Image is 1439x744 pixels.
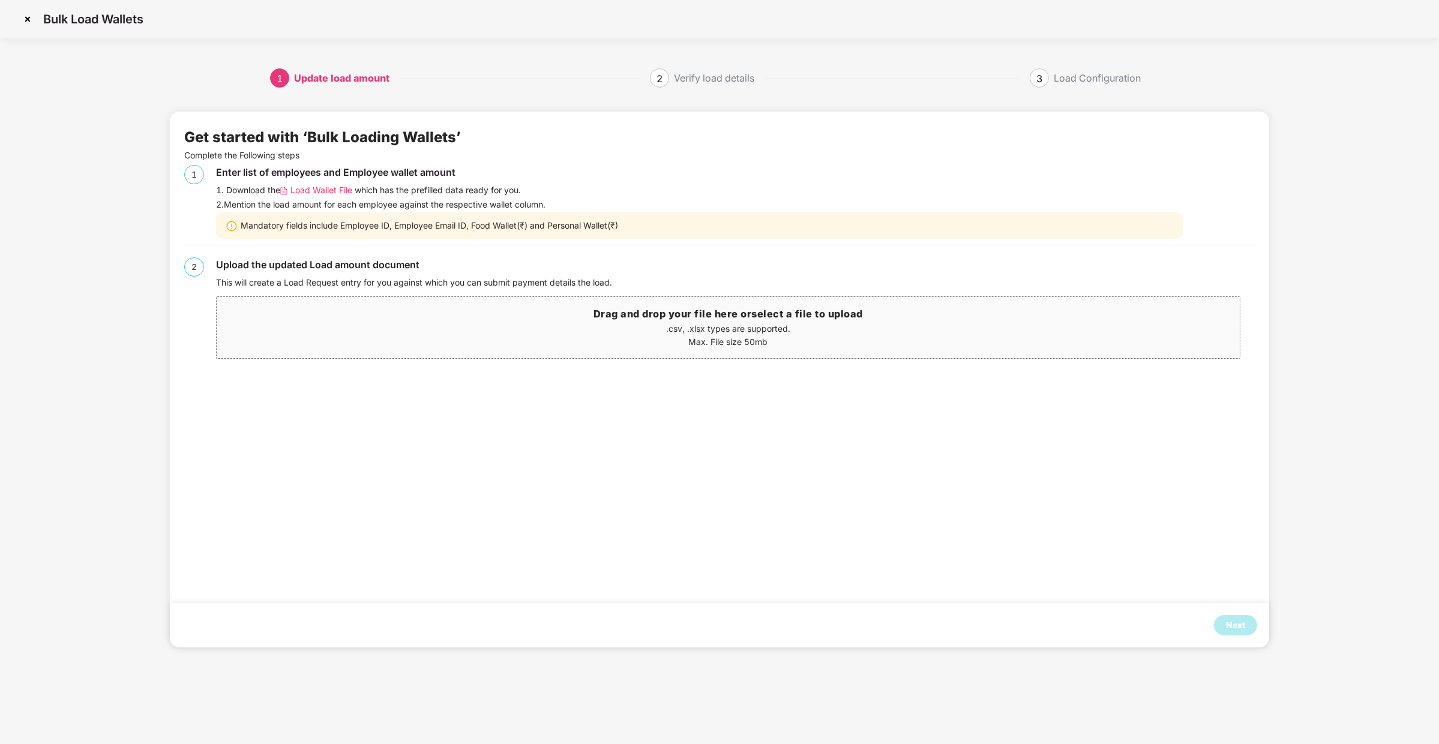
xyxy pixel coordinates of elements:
[216,198,1255,211] div: 2. Mention the load amount for each employee against the respective wallet column.
[752,308,864,320] span: select a file to upload
[216,184,1255,197] div: 1. Download the which has the prefilled data ready for you.
[1226,619,1245,632] div: Next
[656,73,662,85] span: 2
[217,297,1240,358] span: Drag and drop your file here orselect a file to upload.csv, .xlsx types are supported.Max. File s...
[184,257,204,277] div: 2
[217,307,1240,322] h3: Drag and drop your file here or
[216,257,1255,272] div: Upload the updated Load amount document
[216,212,1183,239] div: Mandatory fields include Employee ID, Employee Email ID, Food Wallet(₹) and Personal Wallet(₹)
[290,184,352,197] span: Load Wallet File
[1054,68,1141,88] div: Load Configuration
[216,165,1255,180] div: Enter list of employees and Employee wallet amount
[294,68,389,88] div: Update load amount
[217,322,1240,335] p: .csv, .xlsx types are supported.
[184,165,204,184] div: 1
[18,10,37,29] img: svg+xml;base64,PHN2ZyBpZD0iQ3Jvc3MtMzJ4MzIiIHhtbG5zPSJodHRwOi8vd3d3LnczLm9yZy8yMDAwL3N2ZyIgd2lkdG...
[280,187,287,196] img: svg+xml;base64,PHN2ZyB4bWxucz0iaHR0cDovL3d3dy53My5vcmcvMjAwMC9zdmciIHdpZHRoPSIxMi4wNTMiIGhlaWdodD...
[43,12,143,26] p: Bulk Load Wallets
[184,149,1255,162] p: Complete the Following steps
[217,335,1240,349] p: Max. File size 50mb
[277,73,283,85] span: 1
[674,68,754,88] div: Verify load details
[1036,73,1042,85] span: 3
[226,220,238,232] img: svg+xml;base64,PHN2ZyBpZD0iV2FybmluZ18tXzIweDIwIiBkYXRhLW5hbWU9Ildhcm5pbmcgLSAyMHgyMCIgeG1sbnM9Im...
[216,276,1255,289] div: This will create a Load Request entry for you against which you can submit payment details the load.
[184,126,461,149] div: Get started with ‘Bulk Loading Wallets’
